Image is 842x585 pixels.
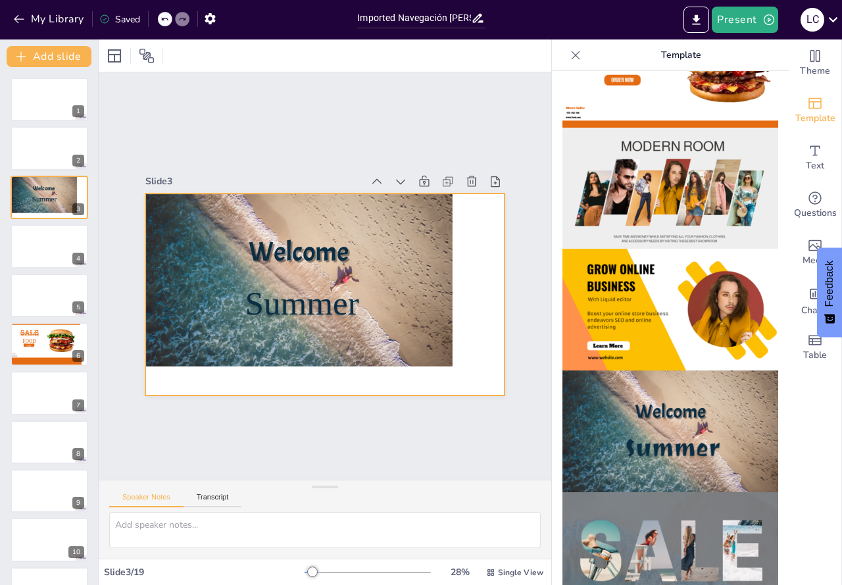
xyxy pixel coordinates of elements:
[789,87,841,134] div: Add ready made slides
[10,9,89,30] button: My Library
[11,371,88,415] div: 7
[11,469,88,513] div: 9
[72,399,84,411] div: 7
[12,356,18,357] span: [DOMAIN_NAME]
[11,274,88,317] div: 5
[789,324,841,371] div: Add a table
[99,13,140,26] div: Saved
[803,253,828,268] span: Media
[184,493,242,507] button: Transcript
[275,202,394,282] span: Summer
[11,224,88,268] div: 4
[562,370,778,492] img: thumb-5.png
[7,46,91,67] button: Add slide
[20,328,39,336] span: SALE
[72,301,84,313] div: 5
[789,276,841,324] div: Add charts and graphs
[68,546,84,558] div: 10
[72,105,84,117] div: 1
[109,493,184,507] button: Speaker Notes
[789,134,841,182] div: Add text boxes
[32,195,57,203] span: Summer
[326,284,530,384] div: Slide 3
[11,176,88,219] div: 3
[72,203,84,215] div: 3
[801,8,824,32] div: l c
[498,567,543,578] span: Single View
[20,332,39,344] span: Special Food
[72,155,84,166] div: 2
[794,206,837,220] span: Questions
[683,7,709,33] button: Export to PowerPoint
[33,184,55,191] span: Welcome
[12,355,16,356] span: [PHONE_NUMBER]
[806,159,824,173] span: Text
[800,64,830,78] span: Theme
[801,7,824,33] button: l c
[357,9,470,28] input: Insert title
[586,39,776,71] p: Template
[789,229,841,276] div: Add images, graphics, shapes or video
[26,343,32,348] span: ORDER NOW
[562,249,778,370] img: thumb-4.png
[12,353,16,355] span: More Info:
[789,39,841,87] div: Change the overall theme
[444,566,476,578] div: 28 %
[795,111,835,126] span: Template
[789,182,841,229] div: Get real-time input from your audience
[824,261,835,307] span: Feedback
[11,518,88,561] div: 10
[562,128,778,249] img: thumb-3.png
[72,497,84,509] div: 9
[139,48,155,64] span: Position
[104,566,305,578] div: Slide 3 / 19
[11,420,88,464] div: 8
[306,251,412,323] span: Welcome
[11,126,88,170] div: 2
[72,448,84,460] div: 8
[72,253,84,265] div: 4
[803,348,827,363] span: Table
[72,350,84,362] div: 6
[11,78,88,121] div: 1
[104,45,125,66] div: Layout
[712,7,778,33] button: Present
[817,247,842,337] button: Feedback - Show survey
[801,303,829,318] span: Charts
[11,322,88,366] div: 6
